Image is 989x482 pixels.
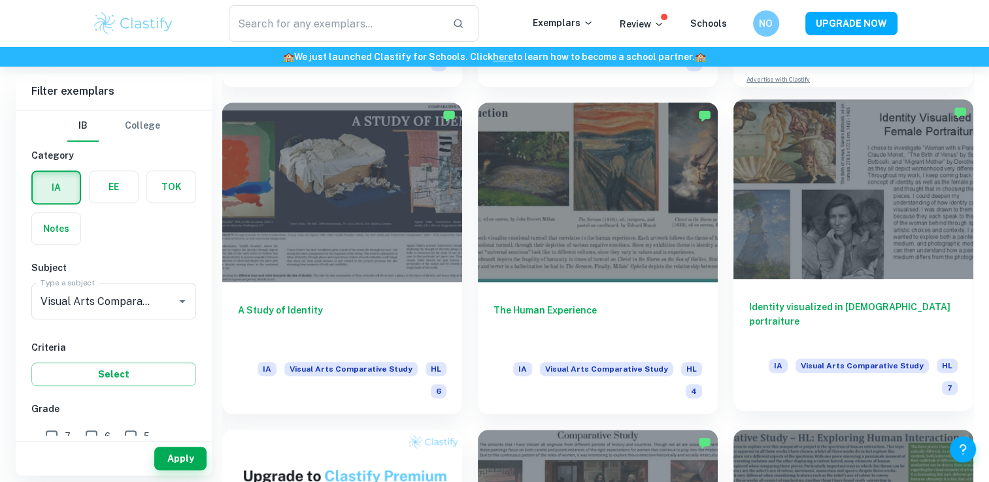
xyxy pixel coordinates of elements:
[31,340,196,355] h6: Criteria
[31,362,196,386] button: Select
[67,110,99,142] button: IB
[31,261,196,275] h6: Subject
[3,50,986,64] h6: We just launched Clastify for Schools. Click to learn how to become a school partner.
[533,16,594,30] p: Exemplars
[125,110,160,142] button: College
[92,10,175,37] img: Clastify logo
[620,17,664,31] p: Review
[31,148,196,163] h6: Category
[283,52,294,62] span: 🏫
[154,447,207,470] button: Apply
[32,213,80,244] button: Notes
[222,103,462,414] a: A Study of IdentityIAVisual Arts Comparative StudyHL6
[769,359,788,373] span: IA
[431,384,446,398] span: 6
[238,303,446,346] h6: A Study of Identity
[90,171,138,202] button: EE
[65,429,71,443] span: 7
[513,362,532,376] span: IA
[746,75,810,84] a: Advertise with Clastify
[690,18,727,29] a: Schools
[681,362,702,376] span: HL
[33,172,80,203] button: IA
[284,362,418,376] span: Visual Arts Comparative Study
[698,109,711,122] img: Marked
[31,402,196,416] h6: Grade
[805,12,897,35] button: UPGRADE NOW
[942,381,958,395] span: 7
[733,103,973,414] a: Identity visualized in [DEMOGRAPHIC_DATA] portraitureIAVisual Arts Comparative StudyHL7
[494,303,702,346] h6: The Human Experience
[493,52,513,62] a: here
[16,73,212,110] h6: Filter exemplars
[698,436,711,449] img: Marked
[229,5,443,42] input: Search for any exemplars...
[443,109,456,122] img: Marked
[67,110,160,142] div: Filter type choice
[105,429,110,443] span: 6
[41,277,95,288] label: Type a subject
[950,436,976,462] button: Help and Feedback
[695,52,706,62] span: 🏫
[686,384,702,398] span: 4
[796,359,929,373] span: Visual Arts Comparative Study
[749,300,958,343] h6: Identity visualized in [DEMOGRAPHIC_DATA] portraiture
[478,103,718,414] a: The Human ExperienceIAVisual Arts Comparative StudyHL4
[426,362,446,376] span: HL
[147,171,195,202] button: TOK
[173,292,192,310] button: Open
[937,359,958,373] span: HL
[758,16,773,31] h6: NO
[258,362,277,376] span: IA
[954,106,967,119] img: Marked
[753,10,779,37] button: NO
[144,429,150,443] span: 5
[540,362,673,376] span: Visual Arts Comparative Study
